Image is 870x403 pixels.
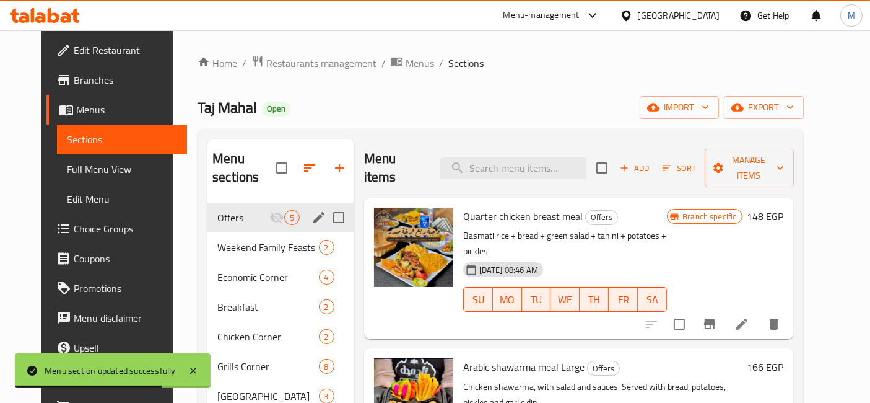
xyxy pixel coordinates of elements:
[46,273,187,303] a: Promotions
[251,55,376,71] a: Restaurants management
[715,153,784,184] span: Manage items
[45,364,176,378] div: Menu section updated successfully
[198,55,803,71] nav: breadcrumb
[74,281,177,296] span: Promotions
[666,311,692,337] span: Select to update
[207,352,354,381] div: Grills Corner8
[734,100,794,115] span: export
[522,287,551,312] button: TU
[285,212,299,224] span: 5
[207,203,354,232] div: Offers5edit
[67,192,177,206] span: Edit Menu
[217,299,318,314] div: Breakfast
[320,301,334,313] span: 2
[46,65,187,95] a: Branches
[374,208,453,287] img: Quarter chicken breast meal
[217,329,318,344] span: Chicken Corner
[848,9,855,22] span: M
[74,340,177,355] span: Upsell
[46,35,187,65] a: Edit Restaurant
[650,100,709,115] span: import
[320,331,334,343] span: 2
[655,159,705,178] span: Sort items
[585,291,604,309] span: TH
[609,287,638,312] button: FR
[440,157,586,179] input: search
[320,391,334,402] span: 3
[503,8,580,23] div: Menu-management
[734,317,749,332] a: Edit menu item
[57,154,187,184] a: Full Menu View
[724,96,804,119] button: export
[364,149,425,187] h2: Menu items
[586,210,617,224] span: Offers
[463,228,668,259] p: Basmati rice + bread + green salad + tahini + potatoes + pickles
[618,161,651,175] span: Add
[46,214,187,244] a: Choice Groups
[585,210,618,225] div: Offers
[74,43,177,58] span: Edit Restaurant
[217,210,269,225] span: Offers
[643,291,662,309] span: SA
[659,159,700,178] button: Sort
[640,96,719,119] button: import
[555,291,575,309] span: WE
[76,102,177,117] span: Menus
[550,287,580,312] button: WE
[469,291,488,309] span: SU
[46,333,187,363] a: Upsell
[498,291,517,309] span: MO
[747,208,784,225] h6: 148 EGP
[57,184,187,214] a: Edit Menu
[638,9,720,22] div: [GEOGRAPHIC_DATA]
[381,56,386,71] li: /
[580,287,609,312] button: TH
[67,132,177,147] span: Sections
[46,303,187,333] a: Menu disclaimer
[310,208,328,227] button: edit
[463,207,583,226] span: Quarter chicken breast meal
[207,262,354,292] div: Economic Corner4
[198,94,257,122] span: Taj Mahal
[262,102,290,117] div: Open
[67,162,177,177] span: Full Menu View
[759,309,789,339] button: delete
[587,361,620,376] div: Offers
[319,240,334,255] div: items
[493,287,522,312] button: MO
[439,56,443,71] li: /
[217,270,318,285] span: Economic Corner
[677,211,741,223] span: Branch specific
[74,251,177,266] span: Coupons
[320,272,334,283] span: 4
[269,155,295,181] span: Select all sections
[212,149,276,187] h2: Menu sections
[295,153,324,183] span: Sort sections
[198,56,237,71] a: Home
[74,311,177,325] span: Menu disclaimer
[588,361,619,376] span: Offers
[705,149,794,187] button: Manage items
[46,95,187,125] a: Menus
[46,244,187,273] a: Coupons
[269,210,284,225] svg: Inactive section
[663,161,697,175] span: Sort
[320,361,334,373] span: 8
[207,292,354,322] div: Breakfast2
[262,104,290,114] span: Open
[207,232,354,262] div: Weekend Family Feasts2
[448,56,484,71] span: Sections
[324,153,354,183] button: Add section
[406,56,434,71] span: Menus
[614,291,633,309] span: FR
[57,125,187,154] a: Sections
[463,358,585,376] span: Arabic shawarma meal Large
[74,73,177,87] span: Branches
[74,221,177,236] span: Choice Groups
[463,287,493,312] button: SU
[391,55,434,71] a: Menus
[266,56,376,71] span: Restaurants management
